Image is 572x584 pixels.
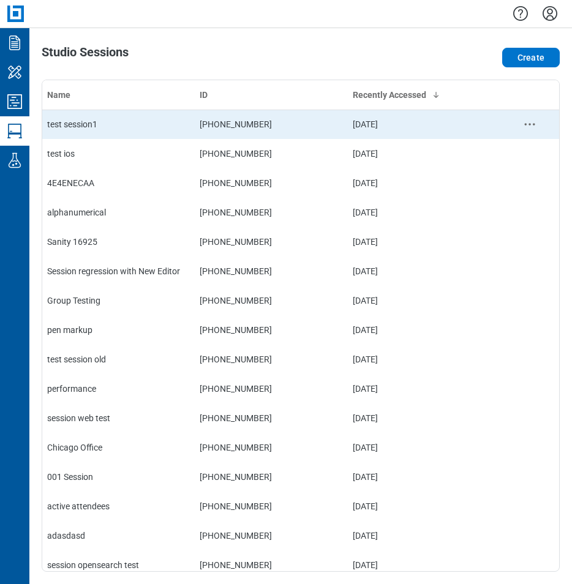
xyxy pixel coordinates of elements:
td: [DATE] [348,256,500,286]
div: Name [47,89,190,101]
td: [PHONE_NUMBER] [195,227,347,256]
div: test session1 [47,118,190,130]
div: pen markup [47,324,190,336]
h1: Studio Sessions [42,45,129,65]
td: [DATE] [348,345,500,374]
div: ID [200,89,342,101]
div: test ios [47,148,190,160]
td: [PHONE_NUMBER] [195,433,347,462]
div: session opensearch test [47,559,190,571]
button: Settings [540,3,560,24]
td: [PHONE_NUMBER] [195,315,347,345]
svg: Labs [5,151,24,170]
td: [PHONE_NUMBER] [195,110,347,139]
td: [PHONE_NUMBER] [195,403,347,433]
div: Sanity 16925 [47,236,190,248]
td: [PHONE_NUMBER] [195,492,347,521]
div: test session old [47,353,190,365]
td: [DATE] [348,403,500,433]
div: active attendees [47,500,190,512]
td: [DATE] [348,374,500,403]
td: [PHONE_NUMBER] [195,139,347,168]
td: [PHONE_NUMBER] [195,374,347,403]
td: [PHONE_NUMBER] [195,462,347,492]
div: 4E4ENECAA [47,177,190,189]
div: Session regression with New Editor [47,265,190,277]
td: [DATE] [348,139,500,168]
div: session web test [47,412,190,424]
button: Create [502,48,560,67]
td: [PHONE_NUMBER] [195,521,347,550]
td: [DATE] [348,462,500,492]
svg: Documents [5,33,24,53]
td: [DATE] [348,521,500,550]
td: [DATE] [348,550,500,580]
td: [PHONE_NUMBER] [195,168,347,198]
td: [DATE] [348,198,500,227]
svg: My Workspace [5,62,24,82]
div: 001 Session [47,471,190,483]
div: Group Testing [47,294,190,307]
svg: Studio Sessions [5,121,24,141]
td: [PHONE_NUMBER] [195,286,347,315]
td: [DATE] [348,286,500,315]
td: [PHONE_NUMBER] [195,550,347,580]
td: [DATE] [348,433,500,462]
svg: Studio Projects [5,92,24,111]
div: Recently Accessed [353,89,495,101]
td: [DATE] [348,110,500,139]
td: [DATE] [348,315,500,345]
td: [PHONE_NUMBER] [195,345,347,374]
td: [DATE] [348,492,500,521]
button: context-menu [522,117,537,132]
td: [PHONE_NUMBER] [195,256,347,286]
div: alphanumerical [47,206,190,219]
td: [PHONE_NUMBER] [195,198,347,227]
div: adasdasd [47,530,190,542]
td: [DATE] [348,168,500,198]
div: Chicago Office [47,441,190,454]
td: [DATE] [348,227,500,256]
div: performance [47,383,190,395]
